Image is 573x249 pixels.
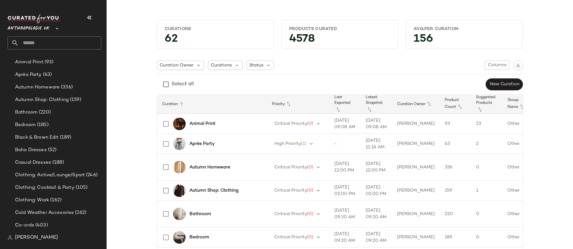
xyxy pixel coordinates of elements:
td: 1 [471,181,502,201]
b: Bedroom [189,234,209,241]
th: Latest Snapshot [361,95,392,114]
th: Product Count [440,95,471,114]
td: 23 [471,114,502,134]
span: Black & Brown Edit [15,134,59,141]
div: 156 [409,34,520,46]
div: Select all [172,81,194,88]
span: (52) [47,146,57,154]
td: Other [502,134,534,154]
span: Critical Priority [274,235,307,240]
th: Last Exported [329,95,361,114]
td: 220 [440,201,471,227]
td: [PERSON_NAME] [392,154,440,181]
td: [DATE] 02:00 PM [329,181,361,201]
td: 336 [440,154,471,181]
span: (0) [307,212,313,216]
td: Other [502,201,534,227]
td: [PERSON_NAME] [392,134,440,154]
span: Cold Weather Accesories [15,209,74,216]
span: Casual Dresses [15,159,51,166]
span: (185) [36,121,49,129]
span: (105) [74,184,88,191]
span: Clothing: Cocktail & Party [15,184,74,191]
span: (93) [43,59,54,66]
td: [PERSON_NAME] [392,114,440,134]
img: svg%3e [516,63,520,67]
td: [DATE] 02:00 PM [361,181,392,201]
td: 93 [440,114,471,134]
td: 159 [440,181,471,201]
span: Clothing: Active/Lounge/Sport [15,172,85,179]
span: (0) [307,165,313,170]
span: Co-ords [15,222,34,229]
span: Boho Dresses [15,146,47,154]
span: Bedroom [15,121,36,129]
td: [DATE] 11:16 AM [361,134,392,154]
td: 0 [471,227,502,247]
td: [DATE] 09:08 AM [361,114,392,134]
span: (220) [38,109,51,116]
span: Status [249,62,263,69]
td: [DATE] 09:20 AM [361,201,392,227]
span: (188) [51,159,64,166]
b: Autumn Homeware [189,164,230,171]
div: Curations [165,26,266,32]
span: (403) [34,222,48,229]
td: 63 [440,134,471,154]
th: Curation Owner [392,95,440,114]
span: Critical Priority [274,165,307,170]
span: Curation Owner [160,62,194,69]
div: 4578 [284,34,395,46]
span: Autumn Homeware [15,84,60,91]
img: 102436193_000_a [173,208,186,220]
b: Bathroom [189,211,211,217]
span: High Priority [274,141,301,146]
td: Other [502,114,534,134]
span: Animal Print [15,59,43,66]
img: 4546I136AA_074_b [173,161,186,173]
span: (63) [42,71,52,78]
td: [PERSON_NAME] [392,181,440,201]
td: - [329,134,361,154]
button: Columns [485,61,509,70]
b: Autumn Shop: Clothing [189,187,239,194]
span: Bathroom [15,109,38,116]
th: Suggested Products [471,95,502,114]
img: 45200001AF_238_e [173,231,186,244]
span: Autumn Shop: Clothing [15,96,69,103]
img: svg%3e [8,235,13,240]
td: [DATE] 09:20 AM [329,227,361,247]
span: Columns [487,63,506,68]
span: Clothing: Work [15,197,49,204]
td: [PERSON_NAME] [392,201,440,227]
span: Curations [211,62,232,69]
th: Group Name [502,95,534,114]
span: Critical Priority [274,121,307,126]
td: 185 [440,227,471,247]
td: [DATE] 09:08 AM [329,114,361,134]
button: New Curation [485,78,523,90]
td: 2 [471,134,502,154]
th: Curation [157,95,267,114]
td: Other [502,154,534,181]
span: New Curation [489,82,519,87]
b: Animal Print [189,120,215,127]
span: Critical Priority [274,188,307,193]
span: [PERSON_NAME] [15,234,58,241]
span: (159) [69,96,81,103]
td: 0 [471,154,502,181]
td: Other [502,181,534,201]
td: Other [502,227,534,247]
span: (336) [60,84,73,91]
span: (1) [301,141,306,146]
img: 4111579930054_004_e [173,138,186,150]
span: (0) [307,188,313,193]
div: Products Curated [289,26,390,32]
td: [DATE] 09:20 AM [329,201,361,227]
td: [DATE] 12:00 PM [361,154,392,181]
div: 62 [160,34,271,46]
img: 4133940870035_000_e20 [173,118,186,130]
th: Priority [267,95,330,114]
div: Avg.per Curation [414,26,515,32]
img: cfy_white_logo.C9jOOHJF.svg [8,14,61,23]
